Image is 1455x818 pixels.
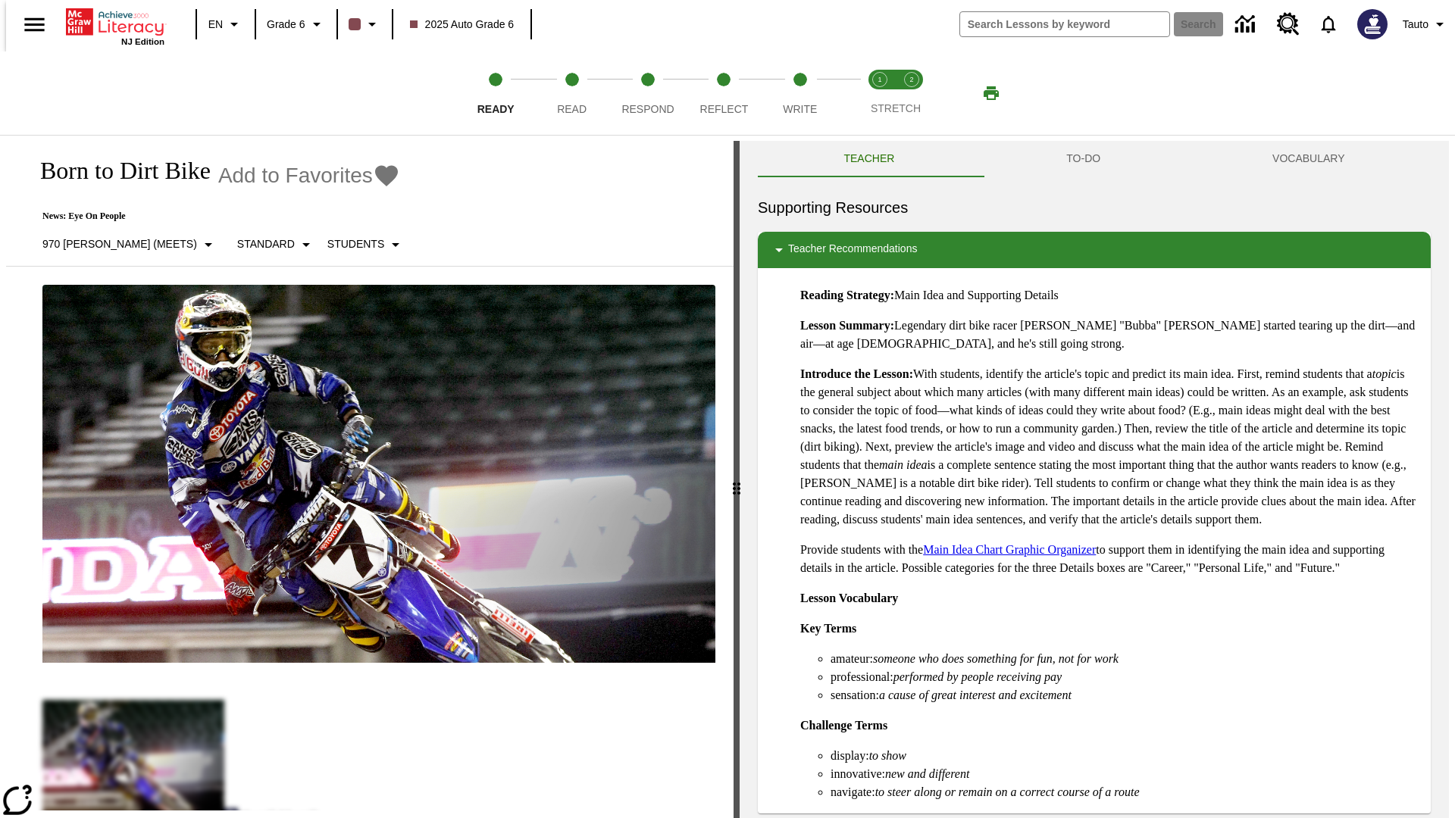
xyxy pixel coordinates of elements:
button: Language: EN, Select a language [202,11,250,38]
p: News: Eye On People [24,211,411,222]
a: Main Idea Chart Graphic Organizer [923,543,1096,556]
button: Select Lexile, 970 Lexile (Meets) [36,231,224,258]
button: Ready step 1 of 5 [452,52,540,135]
p: 970 [PERSON_NAME] (Meets) [42,236,197,252]
em: a cause of great interest and excitement [879,688,1072,701]
li: sensation: [831,686,1419,704]
div: Instructional Panel Tabs [758,141,1431,177]
text: 1 [878,76,881,83]
p: Provide students with the to support them in identifying the main idea and supporting details in ... [800,541,1419,577]
img: Motocross racer James Stewart flies through the air on his dirt bike. [42,285,715,663]
p: With students, identify the article's topic and predict its main idea. First, remind students tha... [800,365,1419,529]
span: NJ Edition [121,37,164,46]
li: innovative: [831,765,1419,783]
button: Teacher [758,141,981,177]
span: 2025 Auto Grade 6 [410,17,515,33]
img: Avatar [1357,9,1388,39]
span: Tauto [1403,17,1428,33]
text: 2 [909,76,913,83]
button: Respond step 3 of 5 [604,52,692,135]
a: Data Center [1226,4,1268,45]
span: Ready [477,103,515,115]
button: Profile/Settings [1397,11,1455,38]
button: VOCABULARY [1187,141,1431,177]
span: Write [783,103,817,115]
strong: Challenge Terms [800,719,887,732]
span: Grade 6 [267,17,305,33]
button: Select a new avatar [1348,5,1397,44]
span: EN [208,17,223,33]
p: Legendary dirt bike racer [PERSON_NAME] "Bubba" [PERSON_NAME] started tearing up the dirt—and air... [800,317,1419,353]
li: amateur: [831,650,1419,668]
h6: Supporting Resources [758,195,1431,220]
button: Open side menu [12,2,57,47]
p: Teacher Recommendations [788,241,917,259]
strong: Lesson Vocabulary [800,592,898,604]
em: to show [869,749,906,762]
em: performed by people receiving pay [893,670,1062,683]
strong: Key Terms [800,622,856,635]
span: Read [557,103,587,115]
button: TO-DO [981,141,1187,177]
em: new and different [885,767,969,780]
li: navigate: [831,783,1419,801]
div: Press Enter or Spacebar and then press right and left arrow keys to move the slider [734,141,740,818]
a: Resource Center, Will open in new tab [1268,4,1309,45]
p: Main Idea and Supporting Details [800,286,1419,304]
button: Write step 5 of 5 [756,52,844,135]
li: professional: [831,668,1419,686]
span: Respond [621,103,674,115]
button: Stretch Respond step 2 of 2 [890,52,934,135]
strong: Reading Strategy: [800,289,894,301]
em: someone who does something for fun, not for work [873,652,1119,665]
input: search field [960,12,1169,36]
div: Home [66,5,164,46]
button: Add to Favorites - Born to Dirt Bike [218,162,400,189]
button: Read step 2 of 5 [527,52,615,135]
button: Print [967,80,1015,107]
strong: Introduce the Lesson: [800,367,913,380]
button: Scaffolds, Standard [231,231,321,258]
strong: Lesson Summary: [800,319,894,332]
div: Teacher Recommendations [758,232,1431,268]
button: Select Student [321,231,411,258]
em: topic [1372,367,1397,380]
span: STRETCH [871,102,921,114]
span: Reflect [700,103,749,115]
span: Add to Favorites [218,164,373,188]
a: Notifications [1309,5,1348,44]
div: activity [740,141,1449,818]
em: main idea [879,458,928,471]
p: Standard [237,236,295,252]
button: Stretch Read step 1 of 2 [858,52,902,135]
button: Class color is dark brown. Change class color [343,11,387,38]
em: to steer along or remain on a correct course of a route [875,785,1140,798]
li: display: [831,747,1419,765]
button: Grade: Grade 6, Select a grade [261,11,332,38]
div: reading [6,141,734,810]
h1: Born to Dirt Bike [24,157,211,185]
button: Reflect step 4 of 5 [680,52,768,135]
p: Students [327,236,384,252]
